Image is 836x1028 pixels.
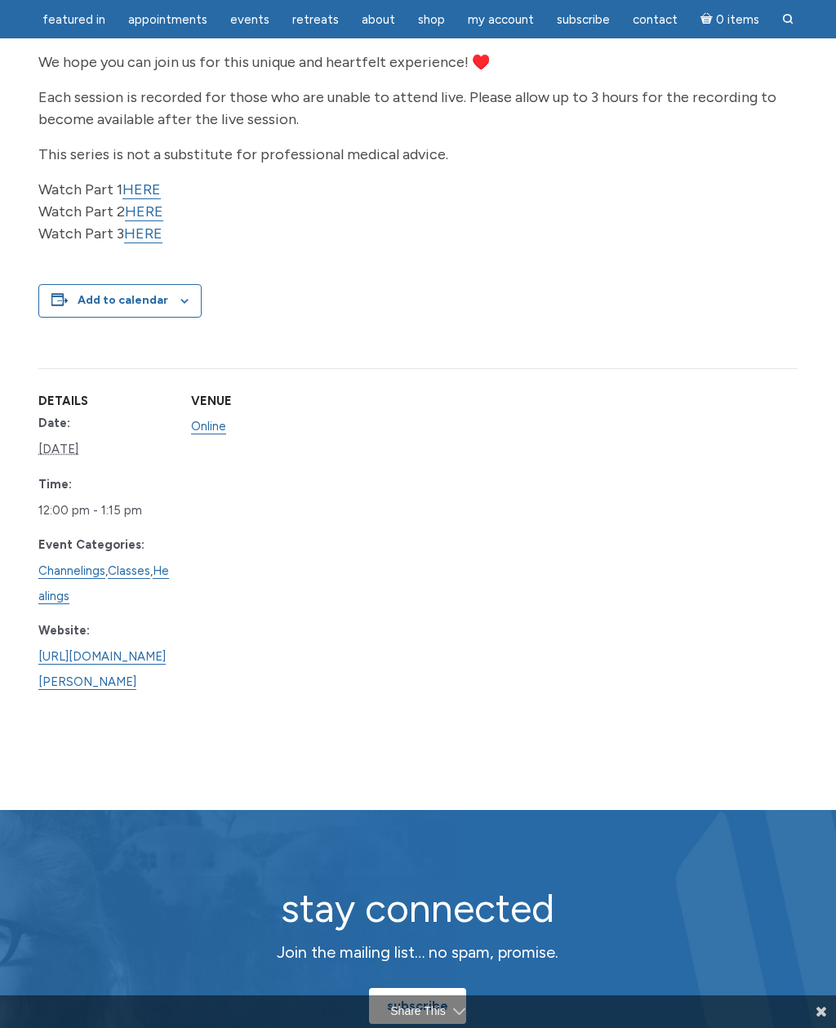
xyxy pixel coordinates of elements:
a: Cart0 items [691,2,769,36]
span: About [362,12,395,27]
a: Channelings [38,563,105,579]
span: Subscribe [557,12,610,27]
span: Shop [418,12,445,27]
button: View links to add events to your calendar [78,293,168,307]
a: Events [220,4,279,36]
a: [URL][DOMAIN_NAME][PERSON_NAME] [38,649,166,690]
h2: Details [38,394,171,407]
a: Classes [108,563,150,579]
dt: Date: [38,414,171,434]
span: Watch Part 1 [38,180,161,199]
span: Watch Part 3 [38,225,162,243]
span: Each session is recorded for those who are unable to attend live. Please allow up to 3 hours for ... [38,88,776,128]
span: This series is not a substitute for professional medical advice. [38,145,448,163]
dt: Event Categories: [38,536,171,555]
i: Cart [700,12,716,27]
span: Appointments [128,12,207,27]
a: Retreats [282,4,349,36]
a: Subscribe [547,4,620,36]
h2: stay connected [177,887,659,930]
a: Contact [623,4,687,36]
dt: Time: [38,475,171,495]
a: My Account [458,4,544,36]
a: Appointments [118,4,217,36]
h2: Venue [191,394,324,407]
dt: Website: [38,621,171,641]
span: Events [230,12,269,27]
span: Retreats [292,12,339,27]
dd: , , [38,559,171,608]
a: subscribe [369,988,466,1024]
span: Watch Part 2 [38,202,163,221]
span: featured in [42,12,105,27]
span: We hope you can join us for this unique and heartfelt experience! ♥️ [38,53,490,71]
a: HERE [125,202,163,221]
a: featured in [33,4,115,36]
div: 2025-10-02 [38,498,171,523]
a: Healings [38,563,169,604]
a: Shop [408,4,455,36]
span: Contact [633,12,678,27]
abbr: 2025-10-02 [38,442,78,456]
a: HERE [124,225,162,243]
span: 0 items [716,14,759,26]
a: HERE [122,180,161,199]
a: Online [191,419,226,434]
a: About [352,4,405,36]
span: My Account [468,12,534,27]
p: Join the mailing list… no spam, promise. [177,940,659,965]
